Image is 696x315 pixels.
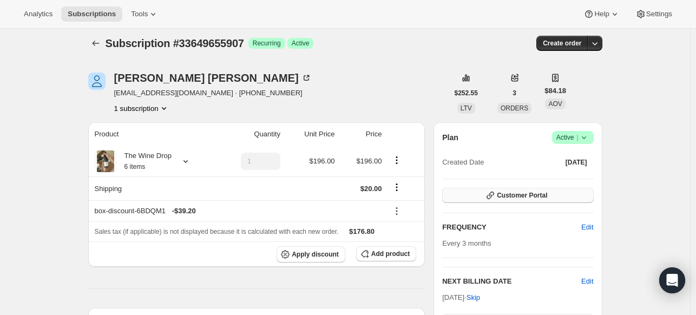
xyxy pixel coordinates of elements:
[88,73,106,90] span: Deena Sellens
[388,181,405,193] button: Shipping actions
[172,206,196,216] span: - $39.20
[442,276,581,287] h2: NEXT BILLING DATE
[116,150,172,172] div: The Wine Drop
[338,122,385,146] th: Price
[88,176,216,200] th: Shipping
[88,36,103,51] button: Subscriptions
[292,39,310,48] span: Active
[61,6,122,22] button: Subscriptions
[548,100,562,108] span: AOV
[576,133,578,142] span: |
[544,86,566,96] span: $84.18
[114,73,312,83] div: [PERSON_NAME] [PERSON_NAME]
[284,122,338,146] th: Unit Price
[442,222,581,233] h2: FREQUENCY
[659,267,685,293] div: Open Intercom Messenger
[131,10,148,18] span: Tools
[581,222,593,233] span: Edit
[559,155,594,170] button: [DATE]
[442,132,458,143] h2: Plan
[114,103,169,114] button: Product actions
[95,206,382,216] div: box-discount-6BDQM1
[543,39,581,48] span: Create order
[277,246,345,262] button: Apply discount
[577,6,626,22] button: Help
[310,157,335,165] span: $196.00
[106,37,244,49] span: Subscription #33649655907
[506,86,523,101] button: 3
[442,239,491,247] span: Every 3 months
[461,104,472,112] span: LTV
[460,289,487,306] button: Skip
[556,132,589,143] span: Active
[448,86,484,101] button: $252.55
[442,157,484,168] span: Created Date
[68,10,116,18] span: Subscriptions
[292,250,339,259] span: Apply discount
[513,89,516,97] span: 3
[455,89,478,97] span: $252.55
[124,6,165,22] button: Tools
[442,188,593,203] button: Customer Portal
[371,250,410,258] span: Add product
[24,10,52,18] span: Analytics
[467,292,480,303] span: Skip
[594,10,609,18] span: Help
[536,36,588,51] button: Create order
[388,154,405,166] button: Product actions
[114,88,312,99] span: [EMAIL_ADDRESS][DOMAIN_NAME] · [PHONE_NUMBER]
[349,227,375,235] span: $176.80
[124,163,146,170] small: 6 items
[356,157,382,165] span: $196.00
[95,228,339,235] span: Sales tax (if applicable) is not displayed because it is calculated with each new order.
[646,10,672,18] span: Settings
[253,39,281,48] span: Recurring
[501,104,528,112] span: ORDERS
[88,122,216,146] th: Product
[575,219,600,236] button: Edit
[629,6,679,22] button: Settings
[17,6,59,22] button: Analytics
[356,246,416,261] button: Add product
[216,122,284,146] th: Quantity
[442,293,480,301] span: [DATE] ·
[497,191,547,200] span: Customer Portal
[360,185,382,193] span: $20.00
[566,158,587,167] span: [DATE]
[581,276,593,287] button: Edit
